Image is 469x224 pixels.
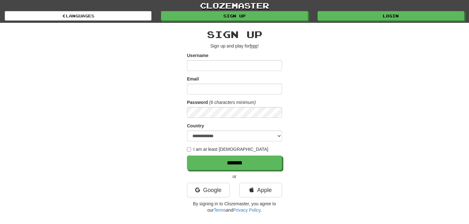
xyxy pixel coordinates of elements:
[187,146,268,152] label: I am at least [DEMOGRAPHIC_DATA]
[187,123,204,129] label: Country
[214,208,226,213] a: Terms
[250,43,257,48] u: free
[209,100,256,105] em: (6 characters minimum)
[233,208,260,213] a: Privacy Policy
[187,183,230,197] a: Google
[187,76,199,82] label: Email
[187,147,191,151] input: I am at least [DEMOGRAPHIC_DATA]
[5,11,151,21] a: Languages
[187,29,282,40] h2: Sign up
[187,173,282,180] p: or
[161,11,308,21] a: Sign up
[187,52,209,59] label: Username
[187,201,282,213] p: By signing in to Clozemaster, you agree to our and .
[187,99,208,106] label: Password
[187,43,282,49] p: Sign up and play for !
[318,11,464,21] a: Login
[239,183,282,197] a: Apple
